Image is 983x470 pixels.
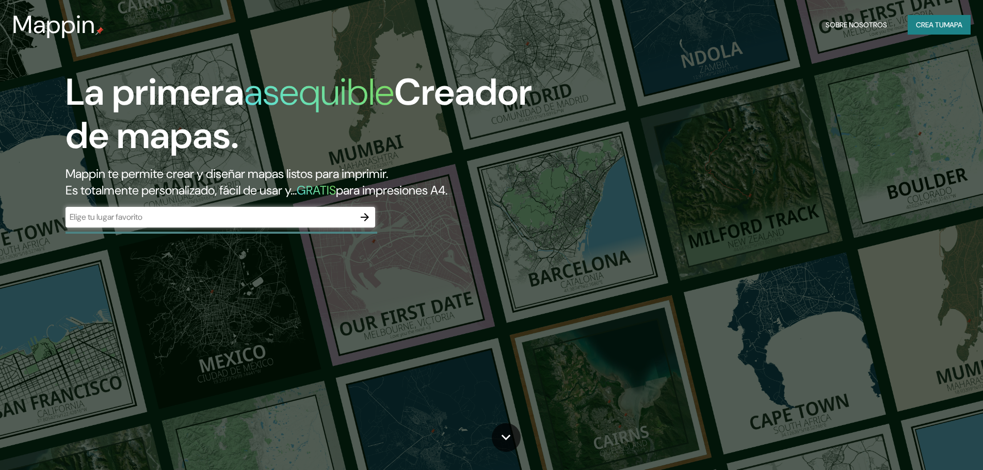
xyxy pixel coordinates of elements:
[821,15,891,35] button: Sobre nosotros
[336,182,447,198] font: para impresiones A4.
[826,20,887,29] font: Sobre nosotros
[95,27,104,35] img: pin de mapeo
[66,211,354,223] input: Elige tu lugar favorito
[297,182,336,198] font: GRATIS
[908,15,971,35] button: Crea tumapa
[66,68,532,159] font: Creador de mapas.
[66,166,388,182] font: Mappin te permite crear y diseñar mapas listos para imprimir.
[12,8,95,41] font: Mappin
[244,68,394,116] font: asequible
[916,20,944,29] font: Crea tu
[66,182,297,198] font: Es totalmente personalizado, fácil de usar y...
[66,68,244,116] font: La primera
[944,20,962,29] font: mapa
